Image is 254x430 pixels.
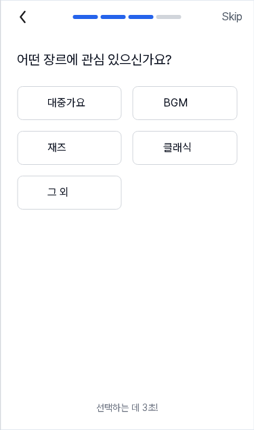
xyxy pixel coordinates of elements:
[17,176,122,210] button: 그 외
[133,86,238,120] button: BGM
[17,50,237,70] h1: 어떤 장르에 관심 있으신가요?
[17,86,122,120] button: 대중가요
[221,9,242,25] span: Skip
[17,131,122,165] button: 재즈
[133,131,238,165] button: 클래식
[96,401,158,415] span: 선택하는 데 3초!
[219,9,242,25] button: Skip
